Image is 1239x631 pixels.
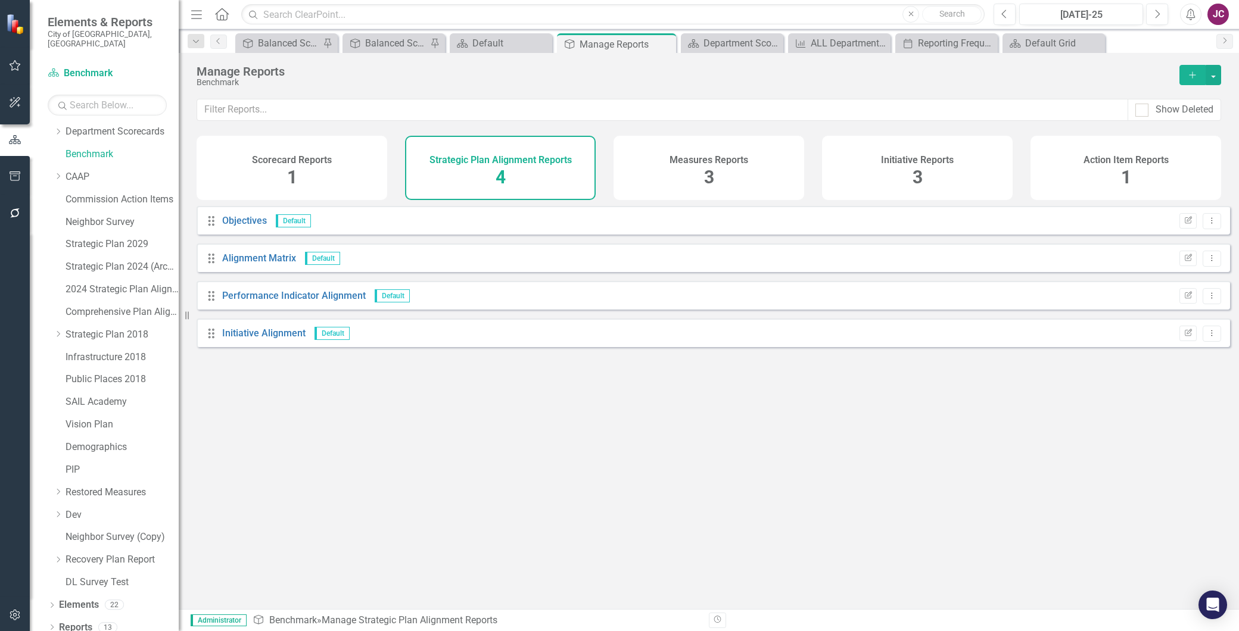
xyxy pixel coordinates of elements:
a: Dev [66,508,179,522]
span: 3 [913,167,923,188]
button: Search [922,6,982,23]
button: JC [1207,4,1229,25]
a: Vision Plan [66,418,179,432]
div: Default [472,36,549,51]
div: » Manage Strategic Plan Alignment Reports [253,614,700,627]
a: CAAP [66,170,179,184]
a: Elements [59,598,99,612]
a: Public Places 2018 [66,373,179,386]
a: Alignment Matrix [222,252,296,264]
a: SAIL Academy [66,395,179,409]
div: [DATE]-25 [1023,8,1139,22]
span: 1 [287,167,297,188]
img: ClearPoint Strategy [6,14,27,35]
div: Balanced Scorecard [258,36,320,51]
div: Balanced Scorecard [365,36,427,51]
a: Balanced Scorecard [238,36,320,51]
a: Balanced Scorecard [345,36,427,51]
a: Performance Indicator Alignment [222,290,366,301]
a: Reporting Frequencies [898,36,995,51]
a: Demographics [66,441,179,454]
a: Benchmark [48,67,167,80]
a: 2024 Strategic Plan Alignment [66,283,179,296]
h4: Scorecard Reports [252,155,332,165]
div: Reporting Frequencies [918,36,995,51]
div: Manage Reports [197,65,1168,78]
span: 4 [496,167,506,188]
a: Neighbor Survey [66,215,179,229]
div: Manage Reports [580,37,673,52]
a: Restored Measures [66,486,179,499]
a: Neighbor Survey (Copy) [66,530,179,544]
a: Comprehensive Plan Alignment [66,305,179,319]
a: Default [453,36,549,51]
span: Default [315,327,350,340]
input: Search ClearPoint... [241,4,985,25]
a: PIP [66,463,179,477]
a: Commission Action Items [66,193,179,207]
h4: Initiative Reports [881,155,954,165]
button: [DATE]-25 [1019,4,1143,25]
h4: Strategic Plan Alignment Reports [429,155,572,165]
input: Filter Reports... [197,99,1128,121]
div: Benchmark [197,78,1168,87]
a: Strategic Plan 2018 [66,328,179,342]
span: Default [305,252,340,265]
span: Elements & Reports [48,15,167,29]
div: Show Deleted [1156,103,1213,117]
a: Recovery Plan Report [66,553,179,567]
a: Default Grid [1005,36,1102,51]
a: Infrastructure 2018 [66,351,179,364]
div: Open Intercom Messenger [1198,591,1227,619]
h4: Action Item Reports [1084,155,1169,165]
span: Default [375,289,410,302]
a: ALL Department Performance Measures Underperforming Data Summary [791,36,888,51]
input: Search Below... [48,95,167,115]
div: 22 [105,600,124,610]
div: Department Scorecard [703,36,780,51]
div: Default Grid [1025,36,1102,51]
a: Benchmark [269,614,317,626]
a: Strategic Plan 2024 (Archive) [66,260,179,274]
h4: Measures Reports [670,155,748,165]
span: 3 [704,167,714,188]
a: Department Scorecard [684,36,780,51]
span: 1 [1121,167,1131,188]
span: Default [276,214,311,227]
a: Objectives [222,215,267,226]
small: City of [GEOGRAPHIC_DATA], [GEOGRAPHIC_DATA] [48,29,167,49]
span: Search [939,9,965,18]
a: Benchmark [66,148,179,161]
span: Administrator [191,614,247,626]
a: DL Survey Test [66,576,179,589]
a: Initiative Alignment [222,327,306,339]
div: ALL Department Performance Measures Underperforming Data Summary [811,36,888,51]
a: Department Scorecards [66,125,179,139]
a: Strategic Plan 2029 [66,238,179,251]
